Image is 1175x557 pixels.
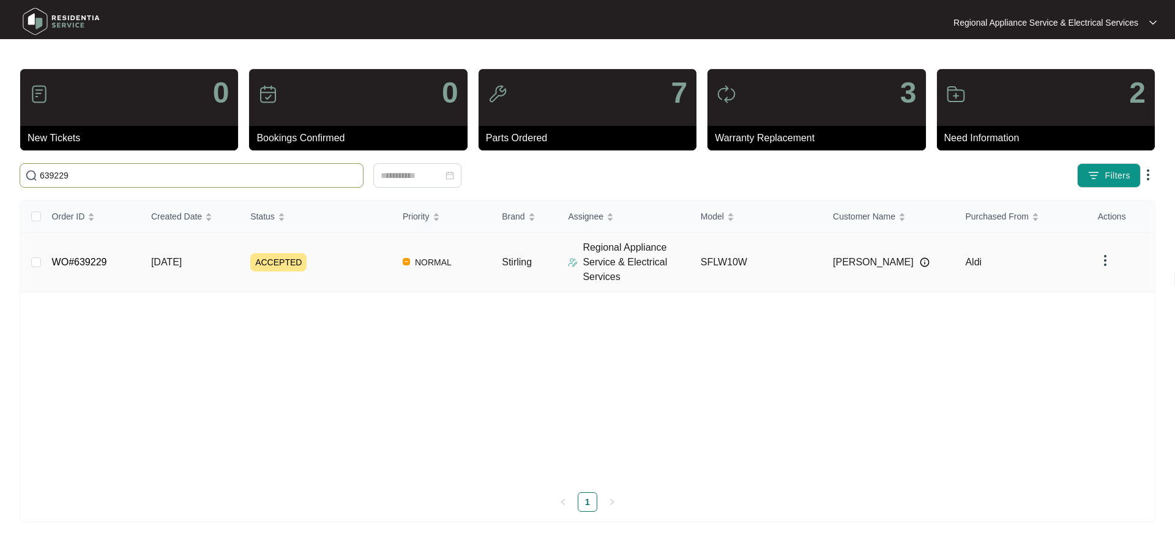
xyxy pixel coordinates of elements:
[1088,201,1154,233] th: Actions
[965,257,982,267] span: Aldi
[944,131,1155,146] p: Need Information
[258,84,278,104] img: icon
[583,240,690,284] p: Regional Appliance Service & Electrical Services
[141,201,241,233] th: Created Date
[213,78,229,108] p: 0
[953,17,1138,29] p: Regional Appliance Service & Electrical Services
[25,169,37,182] img: search-icon
[410,255,457,270] span: NORMAL
[715,131,925,146] p: Warranty Replacement
[256,131,467,146] p: Bookings Confirmed
[602,492,622,512] li: Next Page
[900,78,917,108] p: 3
[42,201,141,233] th: Order ID
[442,78,458,108] p: 0
[671,78,687,108] p: 7
[52,257,107,267] a: WO#639229
[568,210,603,223] span: Assignee
[568,257,578,267] img: Assigner Icon
[28,131,238,146] p: New Tickets
[492,201,558,233] th: Brand
[823,201,955,233] th: Customer Name
[691,233,823,292] td: SFLW10W
[151,257,182,267] span: [DATE]
[488,84,507,104] img: icon
[502,210,524,223] span: Brand
[393,201,492,233] th: Priority
[486,131,696,146] p: Parts Ordered
[833,255,914,270] span: [PERSON_NAME]
[558,201,690,233] th: Assignee
[241,201,393,233] th: Status
[553,492,573,512] li: Previous Page
[502,257,532,267] span: Stirling
[691,201,823,233] th: Model
[717,84,736,104] img: icon
[608,498,616,506] span: right
[553,492,573,512] button: left
[1087,169,1100,182] img: filter icon
[578,493,597,511] a: 1
[1129,78,1146,108] p: 2
[965,210,1028,223] span: Purchased From
[1149,20,1157,26] img: dropdown arrow
[701,210,724,223] span: Model
[18,3,104,40] img: residentia service logo
[1105,169,1130,182] span: Filters
[40,169,358,182] input: Search by Order Id, Assignee Name, Customer Name, Brand and Model
[250,253,307,271] span: ACCEPTED
[403,210,430,223] span: Priority
[559,498,567,506] span: left
[1098,253,1113,268] img: dropdown arrow
[1077,163,1141,188] button: filter iconFilters
[833,210,895,223] span: Customer Name
[151,210,202,223] span: Created Date
[1141,168,1155,182] img: dropdown arrow
[920,257,930,267] img: Info icon
[29,84,49,104] img: icon
[250,210,275,223] span: Status
[602,492,622,512] button: right
[52,210,85,223] span: Order ID
[403,258,410,265] img: Vercel Logo
[946,84,966,104] img: icon
[955,201,1087,233] th: Purchased From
